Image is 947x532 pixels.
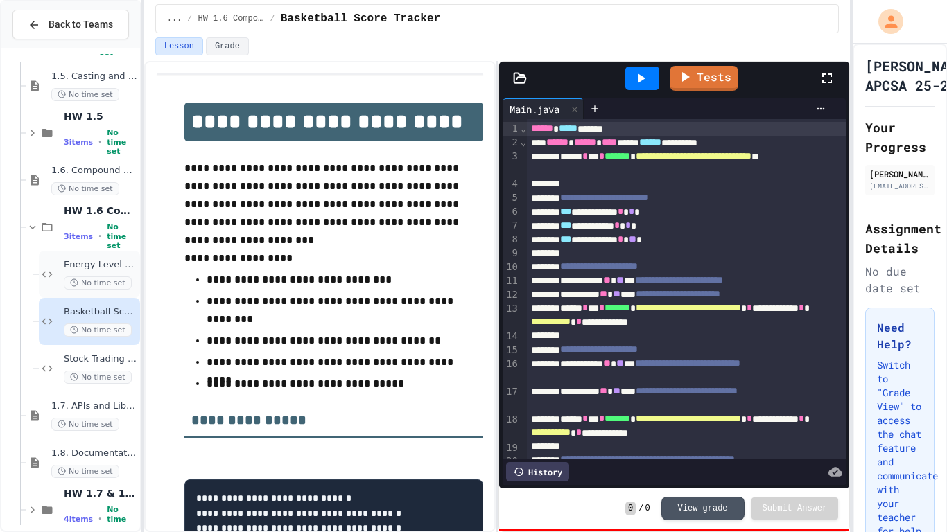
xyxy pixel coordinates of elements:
[625,502,636,515] span: 0
[503,441,520,455] div: 19
[865,219,935,258] h2: Assignment Details
[503,302,520,330] div: 13
[503,98,584,119] div: Main.java
[503,219,520,233] div: 7
[503,136,520,150] div: 2
[520,136,527,148] span: Fold line
[64,515,93,524] span: 4 items
[503,344,520,357] div: 15
[49,17,113,32] span: Back to Teams
[503,288,520,302] div: 12
[107,128,137,156] span: No time set
[206,37,249,55] button: Grade
[503,260,520,274] div: 10
[64,353,137,365] span: Stock Trading Simulator
[64,323,132,337] span: No time set
[503,102,566,116] div: Main.java
[64,487,137,499] span: HW 1.7 & 1.8 APIs & Documentations
[864,6,907,37] div: My Account
[64,232,93,241] span: 3 items
[64,204,137,217] span: HW 1.6 Compound Assignment Operators
[865,263,935,296] div: No due date set
[98,136,101,148] span: •
[51,88,119,101] span: No time set
[98,513,101,524] span: •
[281,10,440,27] span: Basketball Score Tracker
[503,233,520,247] div: 8
[187,13,192,24] span: /
[865,118,935,157] h2: Your Progress
[503,454,520,482] div: 20
[51,182,119,195] span: No time set
[64,306,137,318] span: Basketball Score Tracker
[670,66,738,91] a: Tests
[51,400,137,412] span: 1.7. APIs and Libraries
[503,150,520,177] div: 3
[638,503,643,514] span: /
[503,247,520,260] div: 9
[155,37,203,55] button: Lesson
[503,205,520,219] div: 6
[877,319,923,353] h3: Need Help?
[270,13,275,24] span: /
[503,330,520,344] div: 14
[51,465,119,478] span: No time set
[64,110,137,123] span: HW 1.5
[64,259,137,271] span: Energy Level Tracker
[503,357,520,385] div: 16
[12,10,129,39] button: Back to Teams
[520,123,527,134] span: Fold line
[198,13,265,24] span: HW 1.6 Compound Assignment Operators
[661,497,745,520] button: View grade
[51,447,137,459] span: 1.8. Documentation with Comments and Preconditions
[503,177,520,191] div: 4
[107,222,137,250] span: No time set
[869,168,930,180] div: [PERSON_NAME]
[503,385,520,413] div: 17
[167,13,182,24] span: ...
[51,165,137,177] span: 1.6. Compound Assignment Operators
[645,503,650,514] span: 0
[64,371,132,384] span: No time set
[51,418,119,431] span: No time set
[64,276,132,290] span: No time set
[503,122,520,136] div: 1
[506,462,569,481] div: History
[503,274,520,288] div: 11
[869,181,930,191] div: [EMAIL_ADDRESS][DOMAIN_NAME]
[64,138,93,147] span: 3 items
[98,231,101,242] span: •
[751,497,839,520] button: Submit Answer
[51,71,137,82] span: 1.5. Casting and Ranges of Values
[503,191,520,205] div: 5
[763,503,828,514] span: Submit Answer
[503,413,520,441] div: 18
